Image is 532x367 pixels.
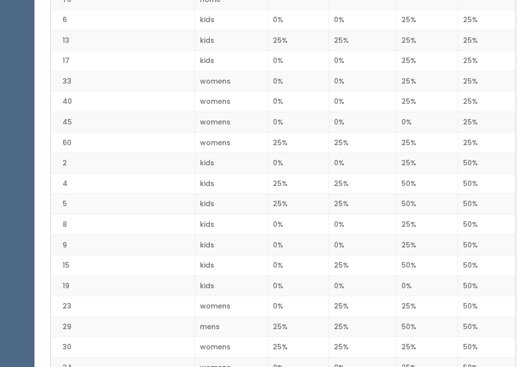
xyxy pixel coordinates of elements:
[396,51,458,71] td: 25%
[268,296,329,317] td: 0%
[51,337,195,358] td: 30
[51,153,195,174] td: 2
[51,92,195,112] td: 40
[396,132,458,153] td: 25%
[396,10,458,31] td: 25%
[458,132,516,153] td: 25%
[51,275,195,296] td: 19
[195,30,268,51] td: kids
[329,132,397,153] td: 25%
[268,92,329,112] td: 0%
[195,92,268,112] td: womens
[458,153,516,174] td: 50%
[458,10,516,31] td: 25%
[268,337,329,358] td: 25%
[51,173,195,194] td: 4
[268,255,329,276] td: 0%
[51,255,195,276] td: 15
[329,71,397,92] td: 0%
[458,337,516,358] td: 50%
[329,235,397,255] td: 0%
[329,112,397,133] td: 0%
[268,71,329,92] td: 0%
[396,235,458,255] td: 25%
[195,153,268,174] td: kids
[396,112,458,133] td: 0%
[329,30,397,51] td: 25%
[329,275,397,296] td: 0%
[396,255,458,276] td: 50%
[458,235,516,255] td: 50%
[458,173,516,194] td: 50%
[329,296,397,317] td: 25%
[51,194,195,214] td: 5
[268,235,329,255] td: 0%
[268,275,329,296] td: 0%
[396,275,458,296] td: 0%
[396,214,458,235] td: 25%
[329,194,397,214] td: 25%
[458,194,516,214] td: 50%
[458,214,516,235] td: 50%
[396,316,458,337] td: 50%
[396,296,458,317] td: 25%
[458,51,516,71] td: 25%
[195,214,268,235] td: kids
[51,296,195,317] td: 23
[329,255,397,276] td: 25%
[268,173,329,194] td: 25%
[268,132,329,153] td: 25%
[195,316,268,337] td: mens
[51,235,195,255] td: 9
[268,194,329,214] td: 25%
[396,30,458,51] td: 25%
[396,194,458,214] td: 50%
[329,92,397,112] td: 0%
[329,10,397,31] td: 0%
[329,337,397,358] td: 25%
[195,71,268,92] td: womens
[458,275,516,296] td: 50%
[458,255,516,276] td: 50%
[329,316,397,337] td: 25%
[195,255,268,276] td: kids
[329,153,397,174] td: 0%
[51,112,195,133] td: 45
[458,316,516,337] td: 50%
[329,214,397,235] td: 0%
[396,173,458,194] td: 50%
[396,337,458,358] td: 25%
[195,235,268,255] td: kids
[51,51,195,71] td: 17
[268,51,329,71] td: 0%
[51,10,195,31] td: 6
[268,153,329,174] td: 0%
[268,214,329,235] td: 0%
[268,112,329,133] td: 0%
[195,337,268,358] td: womens
[51,316,195,337] td: 29
[329,51,397,71] td: 0%
[195,112,268,133] td: womens
[195,194,268,214] td: kids
[329,173,397,194] td: 25%
[195,275,268,296] td: kids
[51,132,195,153] td: 60
[458,112,516,133] td: 25%
[195,296,268,317] td: womens
[396,92,458,112] td: 25%
[195,173,268,194] td: kids
[396,71,458,92] td: 25%
[268,316,329,337] td: 25%
[458,92,516,112] td: 25%
[268,30,329,51] td: 25%
[51,30,195,51] td: 13
[195,10,268,31] td: kids
[458,296,516,317] td: 50%
[51,71,195,92] td: 33
[458,30,516,51] td: 25%
[51,214,195,235] td: 8
[195,51,268,71] td: kids
[396,153,458,174] td: 25%
[268,10,329,31] td: 0%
